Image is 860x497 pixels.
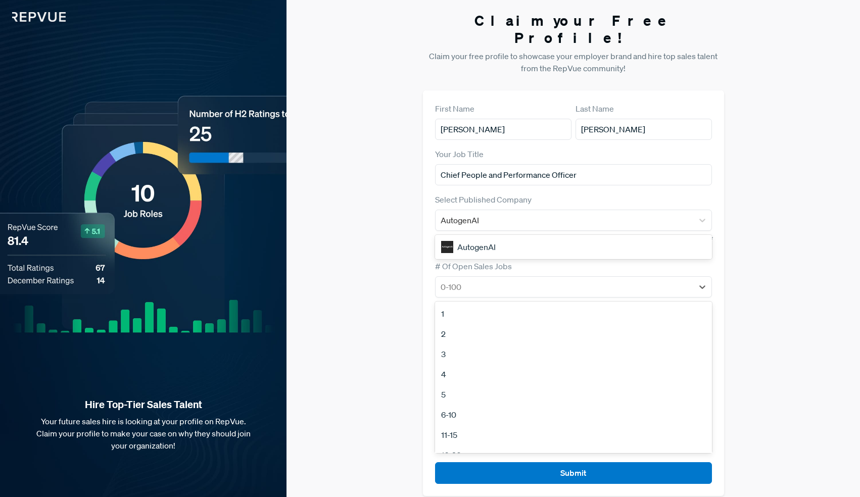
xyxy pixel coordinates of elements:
[435,193,532,206] label: Select Published Company
[16,398,270,411] strong: Hire Top-Tier Sales Talent
[576,103,614,115] label: Last Name
[435,119,571,140] input: First Name
[435,164,712,185] input: Title
[435,384,712,405] div: 5
[435,425,712,445] div: 11-15
[435,344,712,364] div: 3
[435,405,712,425] div: 6-10
[435,304,712,324] div: 1
[441,241,453,253] img: AutogenAI
[435,324,712,344] div: 2
[435,103,474,115] label: First Name
[435,445,712,465] div: 16-20
[435,148,484,160] label: Your Job Title
[435,364,712,384] div: 4
[423,50,724,74] p: Claim your free profile to showcase your employer brand and hire top sales talent from the RepVue...
[435,462,712,484] button: Submit
[435,237,712,257] div: AutogenAI
[423,12,724,46] h3: Claim your Free Profile!
[576,119,712,140] input: Last Name
[435,260,512,272] label: # Of Open Sales Jobs
[16,415,270,452] p: Your future sales hire is looking at your profile on RepVue. Claim your profile to make your case...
